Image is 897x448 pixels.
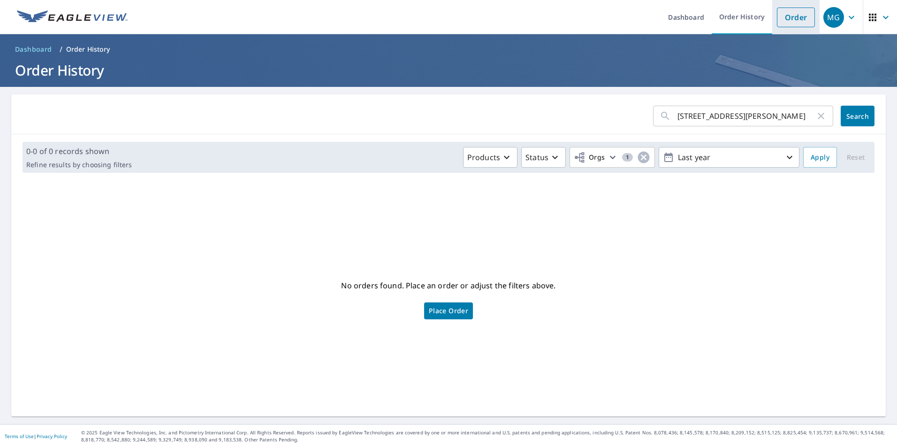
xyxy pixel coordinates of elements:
[803,147,837,168] button: Apply
[26,161,132,169] p: Refine results by choosing filters
[521,147,566,168] button: Status
[811,152,829,163] span: Apply
[81,429,892,443] p: © 2025 Eagle View Technologies, Inc. and Pictometry International Corp. All Rights Reserved. Repo...
[11,42,886,57] nav: breadcrumb
[659,147,799,168] button: Last year
[341,278,555,293] p: No orders found. Place an order or adjust the filters above.
[463,147,517,168] button: Products
[60,44,62,55] li: /
[777,8,815,27] a: Order
[677,103,815,129] input: Address, Report #, Claim ID, etc.
[574,152,605,163] span: Orgs
[525,152,548,163] p: Status
[674,149,784,166] p: Last year
[823,7,844,28] div: MG
[37,433,67,440] a: Privacy Policy
[841,106,874,126] button: Search
[622,154,633,161] span: 1
[5,433,67,439] p: |
[11,61,886,80] h1: Order History
[570,147,655,168] button: Orgs1
[424,302,473,319] a: Place Order
[26,146,132,157] p: 0-0 of 0 records shown
[11,42,56,57] a: Dashboard
[5,433,34,440] a: Terms of Use
[429,309,468,313] span: Place Order
[17,10,128,24] img: EV Logo
[66,45,110,54] p: Order History
[15,45,52,54] span: Dashboard
[848,112,867,121] span: Search
[467,152,500,163] p: Products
